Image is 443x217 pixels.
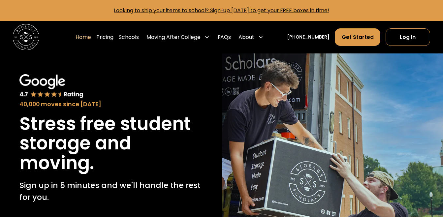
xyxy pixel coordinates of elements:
[19,74,83,99] img: Google 4.7 star rating
[13,24,39,50] img: Storage Scholars main logo
[114,7,329,14] a: Looking to ship your items to school? Sign-up [DATE] to get your FREE boxes in time!
[76,28,91,46] a: Home
[218,28,231,46] a: FAQs
[96,28,113,46] a: Pricing
[335,28,380,46] a: Get Started
[19,100,202,109] div: 40,000 moves since [DATE]
[146,33,201,41] div: Moving After College
[238,33,254,41] div: About
[144,28,212,46] div: Moving After College
[236,28,266,46] div: About
[19,179,202,203] p: Sign up in 5 minutes and we'll handle the rest for you.
[386,28,430,46] a: Log In
[19,114,202,173] h1: Stress free student storage and moving.
[119,28,139,46] a: Schools
[287,34,330,41] a: [PHONE_NUMBER]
